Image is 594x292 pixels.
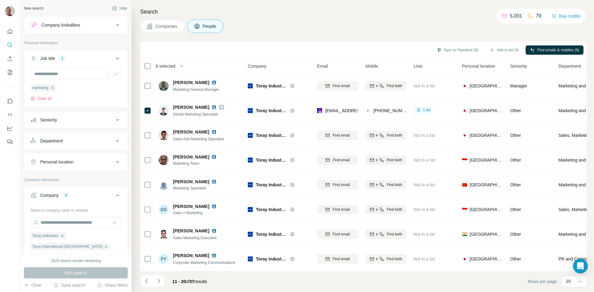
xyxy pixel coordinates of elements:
button: Save search [54,282,85,288]
span: [GEOGRAPHIC_DATA] [470,132,503,138]
span: Find both [387,133,402,138]
button: Feedback [5,136,15,147]
button: Enrich CSV [5,53,15,64]
span: [PERSON_NAME] [173,228,209,234]
span: Marketing Team [173,161,224,166]
button: Navigate to next page [153,275,165,287]
div: DS [159,205,169,214]
button: Company4 [24,188,127,205]
button: Find both [365,254,406,264]
img: LinkedIn logo [212,179,217,184]
img: provider wiza logo [317,108,322,114]
img: LinkedIn logo [212,154,217,159]
span: Not in a list [414,207,435,212]
p: 10 [566,278,571,284]
div: Select a company name or website [30,205,121,213]
img: Avatar [5,6,15,16]
img: Avatar [159,106,169,116]
span: Personal location [462,63,495,69]
img: Avatar [159,229,169,239]
span: [GEOGRAPHIC_DATA] [470,157,503,163]
img: LinkedIn logo [212,129,217,134]
button: Seniority [24,112,127,127]
button: Find both [365,230,406,239]
span: Find both [387,157,402,163]
div: Personal location [40,159,73,165]
div: New search [24,6,43,11]
button: Personal location [24,154,127,169]
p: 5,001 [510,12,522,20]
img: LinkedIn logo [212,204,217,209]
span: Email [317,63,328,69]
span: Toray Industries [256,182,287,188]
span: [EMAIL_ADDRESS][DOMAIN_NAME] [325,108,398,113]
span: 🇮🇩 [462,206,467,213]
div: Company lookalikes [41,22,80,28]
span: [PERSON_NAME] [173,179,209,185]
span: Other [510,158,521,163]
div: 4 [62,193,70,198]
span: of [186,279,190,284]
span: Toray Industries [256,231,287,237]
span: 🇯🇵 [462,256,467,262]
h4: Search [140,7,587,16]
button: Hide [108,4,131,13]
span: Toray Industries [256,157,287,163]
span: Sales Marketing Executive [173,236,217,240]
span: 11 - 20 [172,279,186,284]
button: Find email [317,131,358,140]
button: Find email [317,230,358,239]
span: marketing [32,85,49,91]
img: Logo of Toray Industries [248,158,253,163]
p: Company information [24,177,128,183]
p: Personal information [24,40,128,46]
button: Share filters [97,282,128,288]
span: People [203,23,217,29]
button: Navigate to previous page [140,275,153,287]
button: Sync to Pipedrive (9) [432,45,483,55]
span: 37 [189,279,194,284]
span: Find email [333,133,350,138]
span: Sales n Marketing [173,210,224,216]
span: Toray Industries [256,132,287,138]
span: [PHONE_NUMBER] [373,108,412,113]
div: Job title [40,55,55,61]
span: Find both [387,182,402,188]
img: LinkedIn logo [212,105,217,110]
button: Add to list (9) [485,45,523,55]
img: provider contactout logo [365,108,370,114]
span: 🇨🇳 [462,182,467,188]
button: Find email [317,155,358,165]
button: Company lookalikes [24,18,127,32]
button: Job title1 [24,51,127,68]
span: [PERSON_NAME] [173,203,209,209]
button: Buy credits [552,12,580,20]
button: Find both [365,205,406,214]
img: Avatar [159,180,169,190]
img: Logo of Toray Industries [248,256,253,261]
span: Find both [387,256,402,262]
button: Find both [365,131,406,140]
span: 1 list [423,107,431,113]
div: Open Intercom Messenger [573,259,588,273]
img: Logo of Toray Industries [248,108,253,113]
span: Not in a list [414,232,435,237]
span: [GEOGRAPHIC_DATA] [470,108,503,114]
span: Mobile [365,63,378,69]
div: FY [159,254,169,264]
span: [GEOGRAPHIC_DATA] [470,83,503,89]
span: Not in a list [414,182,435,187]
span: [PERSON_NAME] [173,129,209,135]
span: Other [510,182,521,187]
span: [GEOGRAPHIC_DATA] [470,256,503,262]
button: Find email [317,180,358,189]
button: Find both [365,81,406,91]
span: Toray International [GEOGRAPHIC_DATA] [32,244,102,249]
span: Find both [387,207,402,212]
p: 79 [536,12,541,20]
span: Find email [333,256,350,262]
img: Logo of Toray Industries [248,232,253,237]
span: [PERSON_NAME] [173,79,209,86]
span: Not in a list [414,256,435,261]
span: Find email [333,207,350,212]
